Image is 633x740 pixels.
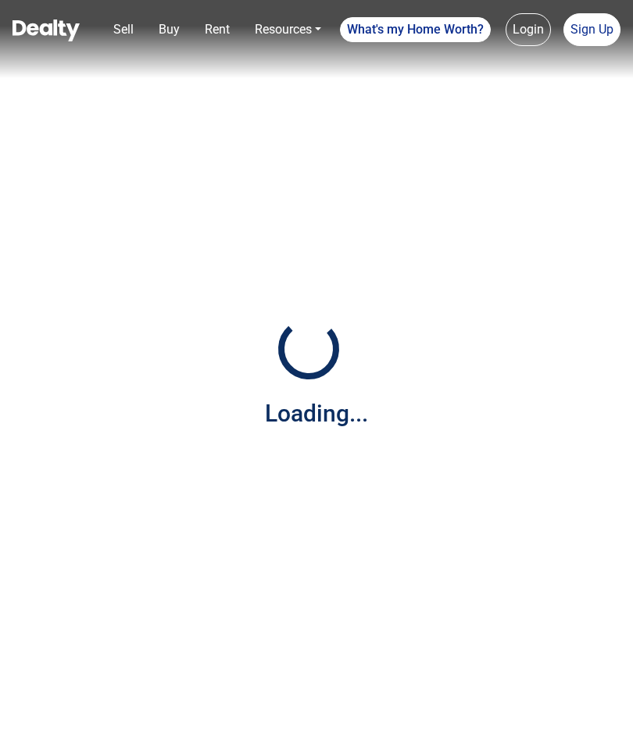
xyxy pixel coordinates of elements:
[270,310,348,388] img: Loading
[340,17,491,42] a: What's my Home Worth?
[563,13,620,46] a: Sign Up
[265,396,368,431] div: Loading...
[198,14,236,45] a: Rent
[249,14,327,45] a: Resources
[152,14,186,45] a: Buy
[506,13,551,46] a: Login
[107,14,140,45] a: Sell
[13,20,80,41] img: Dealty - Buy, Sell & Rent Homes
